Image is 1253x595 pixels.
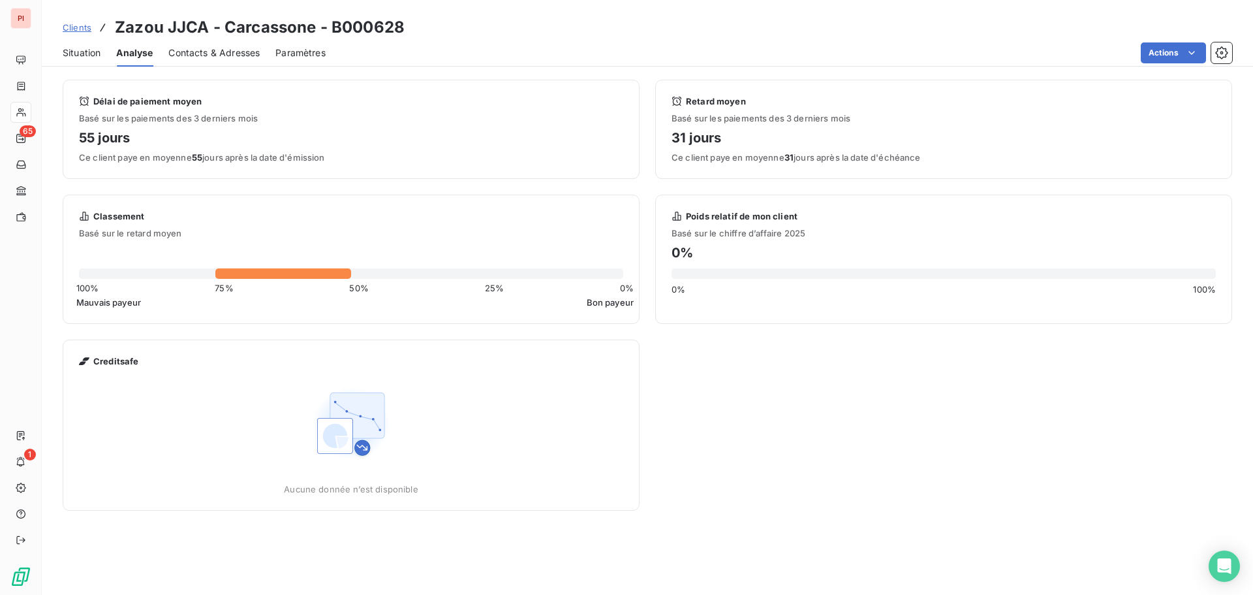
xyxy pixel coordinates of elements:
a: Clients [63,21,91,34]
img: Empty state [309,382,393,466]
span: Ce client paye en moyenne jours après la date d'émission [79,152,623,163]
span: Aucune donnée n’est disponible [284,484,418,494]
h4: 31 jours [672,127,1216,148]
span: Clients [63,22,91,33]
span: 100 % [1193,284,1216,295]
span: Basé sur les paiements des 3 derniers mois [79,113,623,123]
span: Bon payeur [587,297,634,308]
span: 0 % [620,283,634,293]
span: 55 [192,152,202,163]
span: Ce client paye en moyenne jours après la date d'échéance [672,152,1216,163]
span: 75 % [215,283,233,293]
span: 1 [24,449,36,460]
span: 100 % [76,283,99,293]
span: Classement [93,211,145,221]
span: Situation [63,46,101,59]
span: Basé sur les paiements des 3 derniers mois [672,113,1216,123]
span: 25 % [485,283,504,293]
span: Creditsafe [93,356,139,366]
span: Poids relatif de mon client [686,211,797,221]
span: Basé sur le chiffre d’affaire 2025 [672,228,1216,238]
span: 0 % [672,284,685,295]
div: PI [10,8,31,29]
span: 50 % [349,283,368,293]
span: Contacts & Adresses [168,46,260,59]
span: 31 [784,152,794,163]
span: Paramètres [275,46,326,59]
span: Basé sur le retard moyen [63,228,639,238]
img: Logo LeanPay [10,566,31,587]
span: Mauvais payeur [76,297,141,308]
button: Actions [1141,42,1206,63]
span: Analyse [116,46,153,59]
h3: Zazou JJCA - Carcassone - B000628 [115,16,405,39]
h4: 0 % [672,242,1216,263]
h4: 55 jours [79,127,623,148]
span: Délai de paiement moyen [93,96,202,106]
div: Open Intercom Messenger [1209,551,1240,582]
span: 65 [20,125,36,137]
span: Retard moyen [686,96,746,106]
